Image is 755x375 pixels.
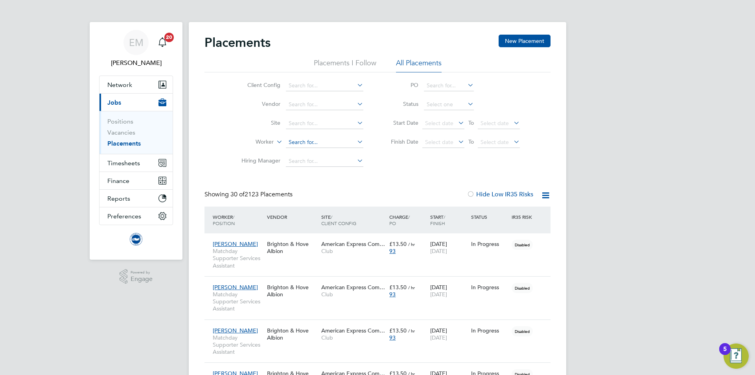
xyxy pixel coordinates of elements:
[319,210,387,230] div: Site
[512,240,533,250] span: Disabled
[469,210,510,224] div: Status
[99,94,173,111] button: Jobs
[724,344,749,369] button: Open Resource Center, 5 new notifications
[723,349,727,359] div: 5
[213,327,258,334] span: [PERSON_NAME]
[90,22,182,260] nav: Main navigation
[424,80,474,91] input: Search for...
[481,120,509,127] span: Select date
[99,154,173,172] button: Timesheets
[321,284,385,291] span: American Express Com…
[428,280,469,302] div: [DATE]
[428,323,469,345] div: [DATE]
[107,129,135,136] a: Vacancies
[120,269,153,284] a: Powered byEngage
[430,334,447,341] span: [DATE]
[230,190,293,198] span: 2123 Placements
[99,111,173,154] div: Jobs
[321,240,385,248] span: American Express Com…
[389,327,407,334] span: £13.50
[430,248,447,255] span: [DATE]
[107,99,121,106] span: Jobs
[425,139,453,146] span: Select date
[389,248,396,255] span: 93
[321,291,385,298] span: Club
[265,323,319,345] div: Brighton & Hove Albion
[389,291,396,298] span: 93
[211,279,551,286] a: [PERSON_NAME]Matchday Supporter Services AssistantBrighton & Hove AlbionAmerican Express Com…Club...
[265,280,319,302] div: Brighton & Hove Albion
[211,210,265,230] div: Worker
[481,139,509,146] span: Select date
[286,80,363,91] input: Search for...
[213,291,263,312] span: Matchday Supporter Services Assistant
[107,140,141,147] a: Placements
[235,157,280,164] label: Hiring Manager
[396,58,442,72] li: All Placements
[467,190,533,198] label: Hide Low IR35 Risks
[430,291,447,298] span: [DATE]
[425,120,453,127] span: Select date
[383,100,418,107] label: Status
[387,210,428,230] div: Charge
[211,366,551,372] a: [PERSON_NAME]Matchday Supporter Services AssistantBrighton & Hove AlbionAmerican Express Com…Club...
[383,138,418,145] label: Finish Date
[235,81,280,89] label: Client Config
[286,156,363,167] input: Search for...
[213,334,263,356] span: Matchday Supporter Services Assistant
[107,118,133,125] a: Positions
[265,236,319,259] div: Brighton & Hove Albion
[99,190,173,207] button: Reports
[99,76,173,93] button: Network
[204,190,294,199] div: Showing
[107,195,130,202] span: Reports
[235,119,280,126] label: Site
[512,326,533,336] span: Disabled
[129,37,144,48] span: EM
[389,284,407,291] span: £13.50
[235,100,280,107] label: Vendor
[286,99,363,110] input: Search for...
[286,137,363,148] input: Search for...
[512,283,533,293] span: Disabled
[230,190,245,198] span: 30 of
[286,118,363,129] input: Search for...
[408,328,415,334] span: / hr
[383,81,418,89] label: PO
[228,138,274,146] label: Worker
[107,81,132,89] span: Network
[213,284,258,291] span: [PERSON_NAME]
[204,35,271,50] h2: Placements
[131,269,153,276] span: Powered by
[389,240,407,248] span: £13.50
[213,240,258,248] span: [PERSON_NAME]
[383,119,418,126] label: Start Date
[499,35,551,47] button: New Placement
[107,212,141,220] span: Preferences
[131,276,153,283] span: Engage
[510,210,537,224] div: IR35 Risk
[211,236,551,243] a: [PERSON_NAME]Matchday Supporter Services AssistantBrighton & Hove AlbionAmerican Express Com…Club...
[314,58,376,72] li: Placements I Follow
[466,137,476,147] span: To
[321,248,385,255] span: Club
[389,214,410,226] span: / PO
[408,241,415,247] span: / hr
[211,323,551,329] a: [PERSON_NAME]Matchday Supporter Services AssistantBrighton & Hove AlbionAmerican Express Com…Club...
[471,240,508,248] div: In Progress
[430,214,445,226] span: / Finish
[99,233,173,246] a: Go to home page
[428,236,469,259] div: [DATE]
[99,207,173,225] button: Preferences
[107,177,129,185] span: Finance
[428,210,469,230] div: Start
[424,99,474,110] input: Select one
[213,248,263,269] span: Matchday Supporter Services Assistant
[471,284,508,291] div: In Progress
[213,214,235,226] span: / Position
[389,334,396,341] span: 93
[99,30,173,68] a: EM[PERSON_NAME]
[155,30,170,55] a: 20
[164,33,174,42] span: 20
[321,214,356,226] span: / Client Config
